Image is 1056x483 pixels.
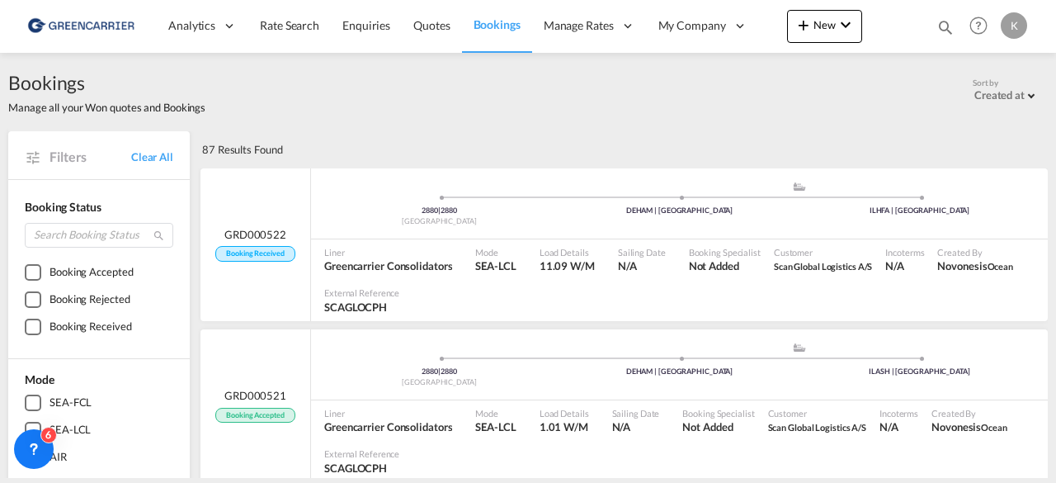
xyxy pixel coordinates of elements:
span: N/A [618,258,666,273]
div: 87 Results Found [202,131,282,168]
span: SEA-LCL [475,258,516,273]
span: Not Added [682,419,754,434]
div: Booking Received [49,319,131,335]
span: Scan Global Logistics A/S [768,422,867,433]
span: 1.01 W/M [540,420,588,433]
md-icon: icon-plus 400-fg [794,15,813,35]
div: icon-magnify [936,18,955,43]
span: Scan Global Logistics A/S [774,261,873,272]
span: Manage Rates [544,17,614,34]
span: Created By [937,246,1013,258]
span: 2880 [422,206,441,215]
span: Booking Specialist [682,407,754,419]
div: Created at [974,88,1025,102]
div: DEHAM | [GEOGRAPHIC_DATA] [559,367,799,377]
div: ILHFA | [GEOGRAPHIC_DATA] [799,206,1039,216]
span: Incoterms [885,246,924,258]
div: K [1001,12,1027,39]
span: Ocean [981,422,1007,433]
span: | [438,367,441,376]
span: Bookings [8,69,205,96]
span: GRD000522 [224,227,286,242]
span: Quotes [413,18,450,32]
div: ILASH | [GEOGRAPHIC_DATA] [799,367,1039,377]
md-checkbox: SEA-LCL [25,422,173,438]
span: Customer [774,246,873,258]
span: Help [964,12,992,40]
span: Scan Global Logistics A/S [774,258,873,273]
div: GRD000521 Booking Accepted Pickup Denmark assets/icons/custom/ship-fill.svgassets/icons/custom/ro... [200,329,1048,482]
md-icon: icon-chevron-down [836,15,856,35]
md-checkbox: SEA-FCL [25,395,173,411]
span: | [438,206,441,215]
span: Load Details [540,407,589,419]
div: [GEOGRAPHIC_DATA] [319,216,559,227]
span: Mode [475,407,516,419]
span: My Company [658,17,726,34]
span: GRD000521 [224,388,286,403]
div: [GEOGRAPHIC_DATA] [319,377,559,388]
span: Load Details [540,246,595,258]
md-icon: icon-magnify [153,230,165,242]
div: GRD000522 Booking Received Pickup Denmark assets/icons/custom/ship-fill.svgassets/icons/custom/ro... [200,168,1048,321]
span: Sailing Date [618,246,666,258]
span: Created By [931,407,1007,419]
md-icon: assets/icons/custom/ship-fill.svg [790,343,809,352]
span: SCAGLOCPH [324,461,399,476]
span: Ocean [988,261,1014,272]
span: N/A [612,419,660,434]
span: Booking Specialist [689,246,761,258]
span: New [794,18,856,31]
span: Scan Global Logistics A/S [768,419,867,434]
div: Help [964,12,1001,41]
span: Filters [49,148,131,166]
span: Liner [324,246,452,258]
span: Novonesis Ocean [931,419,1007,434]
md-icon: assets/icons/custom/ship-fill.svg [790,182,809,191]
button: icon-plus 400-fgNewicon-chevron-down [787,10,862,43]
span: Booking Received [215,246,295,262]
span: Greencarrier Consolidators [324,258,452,273]
span: Incoterms [879,407,918,419]
span: Manage all your Won quotes and Bookings [8,100,205,115]
a: Clear All [131,149,173,164]
span: Mode [475,246,516,258]
div: N/A [885,258,904,273]
span: Booking Status [25,200,101,214]
span: Analytics [168,17,215,34]
span: Customer [768,407,867,419]
span: 2880 [422,367,441,376]
span: External Reference [324,286,399,299]
div: AIR [49,449,67,466]
span: Sort by [973,77,998,88]
div: Booking Rejected [49,291,130,308]
span: External Reference [324,447,399,460]
md-checkbox: AIR [25,449,173,466]
span: SCAGLOCPH [324,300,399,315]
div: DEHAM | [GEOGRAPHIC_DATA] [559,206,799,216]
input: Search Booking Status [25,223,173,248]
span: 2880 [441,206,457,215]
span: Mode [25,372,54,386]
span: Bookings [474,17,521,31]
span: 2880 [441,367,457,376]
span: 11.09 W/M [540,259,595,272]
span: Booking Accepted [215,408,295,424]
div: N/A [879,419,898,434]
span: Sailing Date [612,407,660,419]
div: Booking Status [25,199,173,215]
div: Booking Accepted [49,264,133,281]
span: Liner [324,407,452,419]
md-icon: icon-magnify [936,18,955,36]
span: Not Added [689,258,761,273]
span: Greencarrier Consolidators [324,419,452,434]
span: Rate Search [260,18,319,32]
img: b0b18ec08afe11efb1d4932555f5f09d.png [25,7,136,45]
span: SEA-LCL [475,419,516,434]
span: Novonesis Ocean [937,258,1013,273]
div: SEA-LCL [49,422,91,438]
span: Enquiries [342,18,390,32]
div: SEA-FCL [49,395,92,411]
